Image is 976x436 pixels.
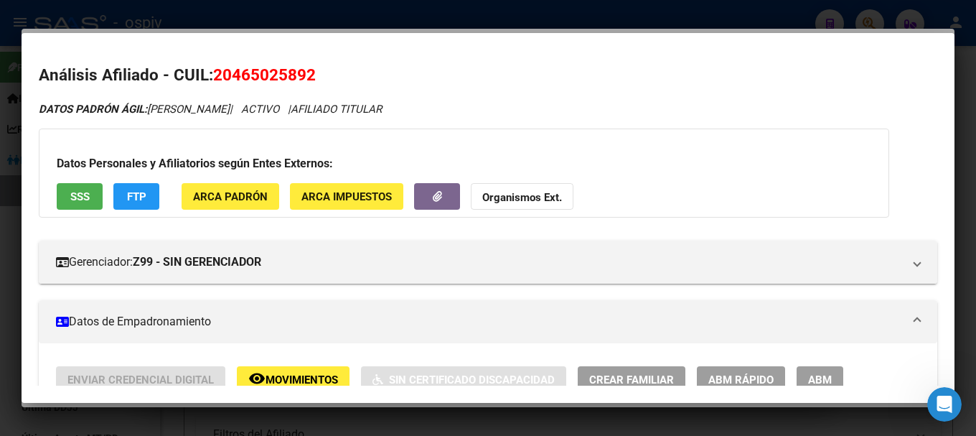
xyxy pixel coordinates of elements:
[708,374,774,386] span: ABM Rápido
[237,366,349,393] button: Movimientos
[70,190,90,203] span: SSS
[39,103,230,116] span: [PERSON_NAME]
[67,374,214,386] span: Enviar Credencial Digital
[57,183,103,210] button: SSS
[39,103,382,116] i: | ACTIVO |
[39,241,937,284] mat-expansion-panel-header: Gerenciador:Z99 - SIN GERENCIADOR
[578,366,685,393] button: Crear Familiar
[301,190,392,203] span: ARCA Impuestos
[39,103,147,116] strong: DATOS PADRÓN ÁGIL:
[808,374,832,386] span: ABM
[127,190,146,203] span: FTP
[39,63,937,88] h2: Análisis Afiliado - CUIL:
[56,254,903,271] mat-panel-title: Gerenciador:
[213,65,316,84] span: 20465025892
[797,366,843,393] button: ABM
[697,366,785,393] button: ABM Rápido
[56,366,225,393] button: Enviar Credencial Digital
[182,183,279,210] button: ARCA Padrón
[193,190,268,203] span: ARCA Padrón
[39,300,937,343] mat-expansion-panel-header: Datos de Empadronamiento
[389,374,555,386] span: Sin Certificado Discapacidad
[482,191,562,204] strong: Organismos Ext.
[291,103,382,116] span: AFILIADO TITULAR
[290,183,403,210] button: ARCA Impuestos
[589,374,674,386] span: Crear Familiar
[56,313,903,330] mat-panel-title: Datos de Empadronamiento
[133,254,261,271] strong: Z99 - SIN GERENCIADOR
[927,387,962,422] iframe: Intercom live chat
[266,374,338,386] span: Movimientos
[57,155,871,172] h3: Datos Personales y Afiliatorios según Entes Externos:
[113,183,159,210] button: FTP
[248,370,266,387] mat-icon: remove_red_eye
[361,366,566,393] button: Sin Certificado Discapacidad
[471,183,573,210] button: Organismos Ext.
